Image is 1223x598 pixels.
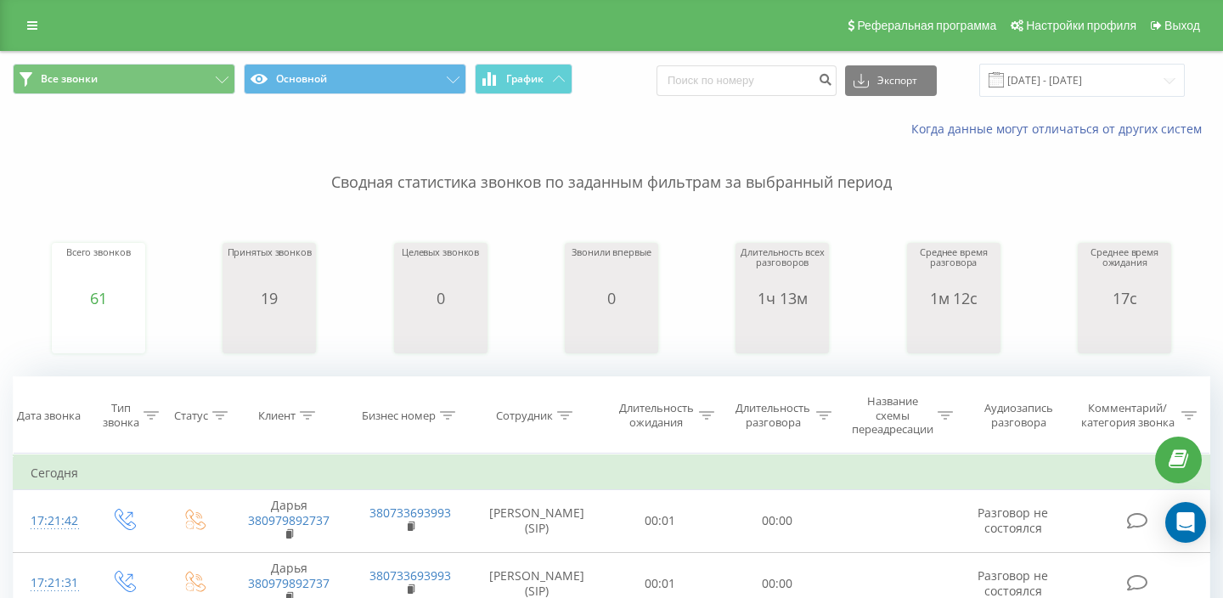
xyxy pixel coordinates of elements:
[13,138,1210,194] p: Сводная статистика звонков по заданным фильтрам за выбранный период
[1082,247,1167,290] div: Среднее время ожидания
[1026,19,1136,32] span: Настройки профиля
[506,73,544,85] span: График
[228,490,350,553] td: Дарья
[103,402,139,431] div: Тип звонка
[362,409,436,423] div: Бизнес номер
[258,409,296,423] div: Клиент
[402,247,479,290] div: Целевых звонков
[657,65,837,96] input: Поиск по номеру
[972,402,1065,431] div: Аудиозапись разговора
[734,402,812,431] div: Длительность разговора
[978,505,1048,536] span: Разговор не состоялся
[66,290,131,307] div: 61
[248,575,330,591] a: 380979892737
[41,72,98,86] span: Все звонки
[14,456,1210,490] td: Сегодня
[602,490,719,553] td: 00:01
[402,290,479,307] div: 0
[13,64,235,94] button: Все звонки
[471,490,602,553] td: [PERSON_NAME] (SIP)
[244,64,466,94] button: Основной
[17,409,81,423] div: Дата звонка
[248,512,330,528] a: 380979892737
[1165,502,1206,543] div: Open Intercom Messenger
[740,247,825,290] div: Длительность всех разговоров
[369,505,451,521] a: 380733693993
[911,247,996,290] div: Среднее время разговора
[572,247,651,290] div: Звонили впервые
[31,505,71,538] div: 17:21:42
[845,65,937,96] button: Экспорт
[369,567,451,584] a: 380733693993
[911,121,1210,137] a: Когда данные могут отличаться от других систем
[911,290,996,307] div: 1м 12с
[228,247,312,290] div: Принятых звонков
[475,64,572,94] button: График
[740,290,825,307] div: 1ч 13м
[174,409,208,423] div: Статус
[66,247,131,290] div: Всего звонков
[617,402,696,431] div: Длительность ожидания
[1164,19,1200,32] span: Выход
[857,19,996,32] span: Реферальная программа
[719,490,836,553] td: 00:00
[572,290,651,307] div: 0
[1082,290,1167,307] div: 17с
[851,394,933,437] div: Название схемы переадресации
[496,409,553,423] div: Сотрудник
[1078,402,1177,431] div: Комментарий/категория звонка
[228,290,312,307] div: 19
